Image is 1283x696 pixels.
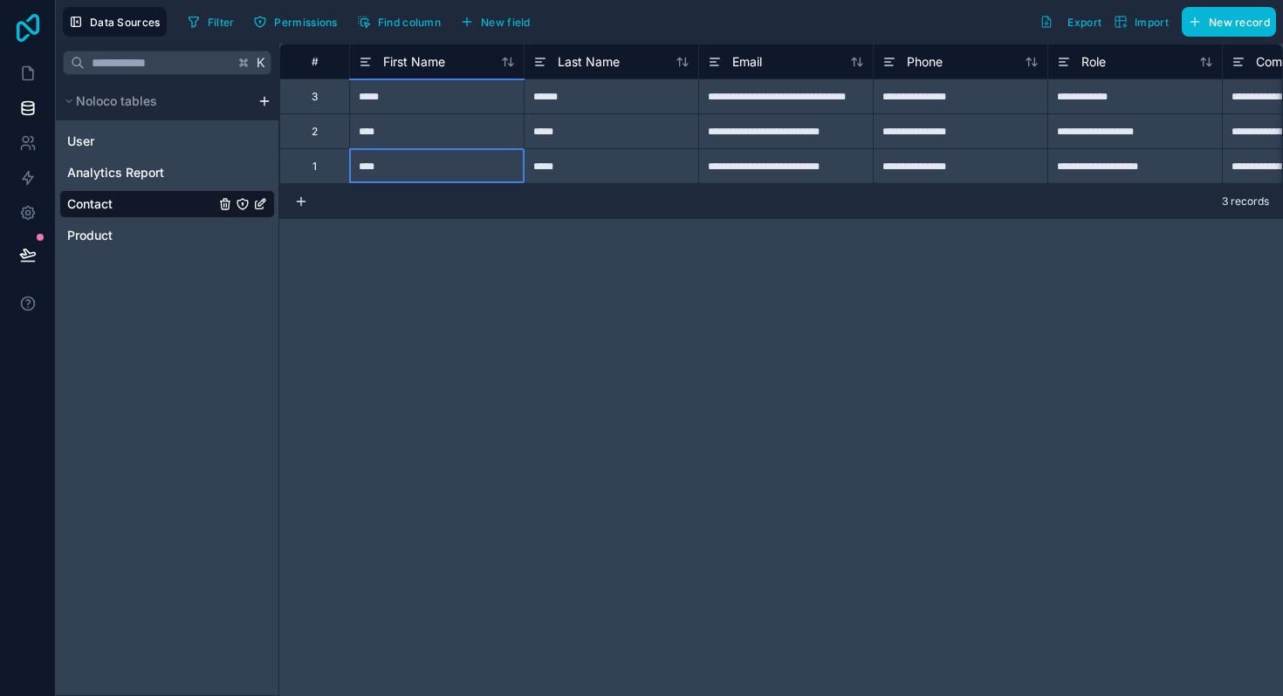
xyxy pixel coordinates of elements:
span: K [255,57,267,69]
span: 3 records [1222,194,1269,208]
span: Last Name [558,53,620,71]
button: Filter [181,9,241,35]
button: Import [1108,7,1175,37]
button: New field [454,9,537,35]
span: Permissions [274,16,337,29]
div: 1 [312,160,317,174]
span: Email [732,53,762,71]
div: 3 [312,90,318,104]
div: 2 [312,125,318,139]
span: First Name [383,53,445,71]
a: New record [1175,7,1276,37]
span: Data Sources [90,16,161,29]
button: New record [1182,7,1276,37]
button: Export [1033,7,1108,37]
a: Permissions [247,9,350,35]
span: Role [1081,53,1106,71]
span: Find column [378,16,441,29]
span: Phone [907,53,943,71]
span: Import [1135,16,1169,29]
button: Data Sources [63,7,167,37]
span: Filter [208,16,235,29]
button: Permissions [247,9,343,35]
button: Find column [351,9,447,35]
span: New record [1209,16,1270,29]
span: Export [1067,16,1101,29]
span: New field [481,16,531,29]
div: # [293,55,336,68]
